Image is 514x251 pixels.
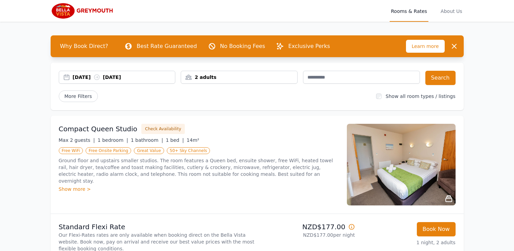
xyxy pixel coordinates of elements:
[86,147,131,154] span: Free Onsite Parking
[386,94,455,99] label: Show all room types / listings
[167,147,210,154] span: 50+ Sky Channels
[59,137,95,143] span: Max 2 guests |
[417,222,456,236] button: Book Now
[406,40,445,53] span: Learn more
[288,42,330,50] p: Exclusive Perks
[59,186,339,193] div: Show more >
[98,137,128,143] span: 1 bedroom |
[181,74,297,81] div: 2 adults
[166,137,184,143] span: 1 bed |
[59,90,98,102] span: More Filters
[51,3,116,19] img: Bella Vista Greymouth
[131,137,163,143] span: 1 bathroom |
[260,222,355,232] p: NZD$177.00
[260,232,355,238] p: NZD$177.00 per night
[59,124,138,134] h3: Compact Queen Studio
[134,147,164,154] span: Great Value
[59,222,254,232] p: Standard Flexi Rate
[187,137,199,143] span: 14m²
[425,71,456,85] button: Search
[59,157,339,184] p: Ground floor and upstairs smaller studios. The room features a Queen bed, ensuite shower, free Wi...
[73,74,175,81] div: [DATE] [DATE]
[360,239,456,246] p: 1 night, 2 adults
[137,42,197,50] p: Best Rate Guaranteed
[141,124,185,134] button: Check Availability
[55,39,114,53] span: Why Book Direct?
[220,42,265,50] p: No Booking Fees
[59,147,83,154] span: Free WiFi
